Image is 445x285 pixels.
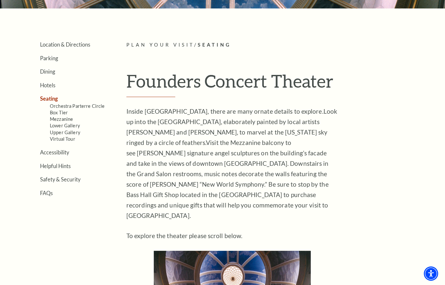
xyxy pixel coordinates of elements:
[40,176,80,182] a: Safety & Security
[50,110,68,115] a: Box Tier
[50,116,73,122] a: Mezzanine
[50,123,80,128] a: Lower Gallery
[424,266,438,281] div: Accessibility Menu
[50,136,75,142] a: Virtual Tour
[40,95,58,102] a: Seating
[40,82,55,88] a: Hotels
[40,163,71,169] a: Helpful Hints
[50,130,80,135] a: Upper Gallery
[40,190,53,196] a: FAQs
[126,107,337,146] span: Look up into the [GEOGRAPHIC_DATA], elaborately painted by local artists [PERSON_NAME] and [PERSO...
[126,41,424,49] p: /
[126,231,338,241] p: To explore the theater please scroll below.
[198,42,231,48] span: Seating
[126,42,194,48] span: Plan Your Visit
[126,70,424,97] h1: Founders Concert Theater
[40,41,90,48] a: Location & Directions
[40,149,69,155] a: Accessibility
[50,103,105,109] a: Orchestra Parterre Circle
[40,68,55,75] a: Dining
[40,55,58,61] a: Parking
[126,106,338,221] p: Inside [GEOGRAPHIC_DATA], there are many ornate details to explore. Visit the Mezzanine balcony t...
